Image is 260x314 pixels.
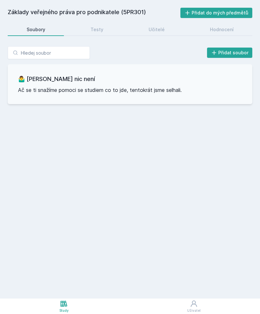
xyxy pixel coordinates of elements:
[207,48,253,58] button: Přidat soubor
[149,26,165,33] div: Učitelé
[27,26,45,33] div: Soubory
[187,308,201,313] div: Uživatel
[8,8,180,18] h2: Základy veřejného práva pro podnikatele (5PR301)
[91,26,103,33] div: Testy
[59,308,69,313] div: Study
[72,23,122,36] a: Testy
[180,8,253,18] button: Přidat do mých předmětů
[191,23,252,36] a: Hodnocení
[18,86,242,94] p: Ač se ti snažíme pomoci se studiem co to jde, tentokrát jsme selhali.
[130,23,183,36] a: Učitelé
[210,26,234,33] div: Hodnocení
[18,75,242,84] h3: 🤷‍♂️ [PERSON_NAME] nic není
[8,46,90,59] input: Hledej soubor
[8,23,64,36] a: Soubory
